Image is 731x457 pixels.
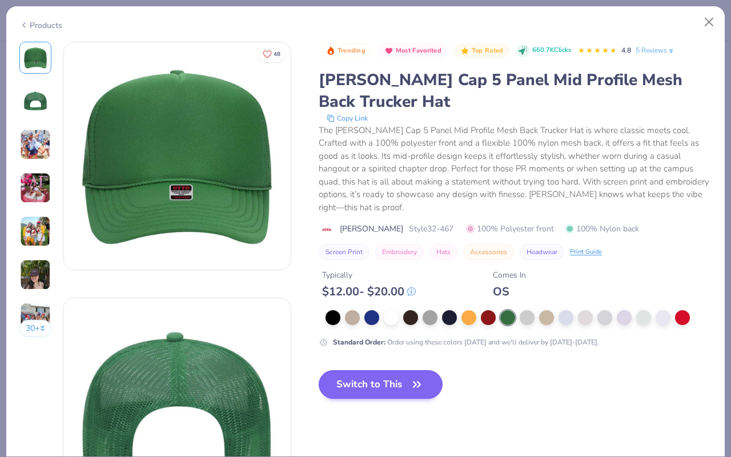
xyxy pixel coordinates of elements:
[258,46,286,62] button: Like
[19,320,52,337] button: 30+
[333,337,599,347] div: Order using these colors [DATE] and we'll deliver by [DATE]-[DATE].
[636,45,675,55] a: 5 Reviews
[472,47,504,54] span: Top Rated
[532,46,571,55] span: 660.7K Clicks
[396,47,441,54] span: Most Favorited
[429,244,457,260] button: Hats
[319,244,369,260] button: Screen Print
[375,244,424,260] button: Embroidery
[409,223,453,235] span: Style 32-467
[378,43,447,58] button: Badge Button
[320,43,371,58] button: Badge Button
[520,244,564,260] button: Headwear
[570,247,602,257] div: Print Guide
[578,42,617,60] div: 4.8 Stars
[20,173,51,203] img: User generated content
[466,223,554,235] span: 100% Polyester front
[20,259,51,290] img: User generated content
[322,269,416,281] div: Typically
[319,124,712,214] div: The [PERSON_NAME] Cap 5 Panel Mid Profile Mesh Back Trucker Hat is where classic meets cool. Craf...
[22,87,49,115] img: Back
[384,46,393,55] img: Most Favorited sort
[319,370,443,399] button: Switch to This
[19,19,62,31] div: Products
[322,284,416,299] div: $ 12.00 - $ 20.00
[274,51,280,57] span: 48
[338,47,365,54] span: Trending
[20,303,51,334] img: User generated content
[20,216,51,247] img: User generated content
[340,223,403,235] span: [PERSON_NAME]
[22,44,49,71] img: Front
[460,46,469,55] img: Top Rated sort
[621,46,631,55] span: 4.8
[493,269,526,281] div: Comes In
[565,223,639,235] span: 100% Nylon back
[323,113,371,124] button: copy to clipboard
[319,225,334,234] img: brand logo
[698,11,720,33] button: Close
[20,129,51,160] img: User generated content
[63,42,291,270] img: Front
[326,46,335,55] img: Trending sort
[463,244,514,260] button: Accessories
[333,338,385,347] strong: Standard Order :
[454,43,509,58] button: Badge Button
[493,284,526,299] div: OS
[319,69,712,113] div: [PERSON_NAME] Cap 5 Panel Mid Profile Mesh Back Trucker Hat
